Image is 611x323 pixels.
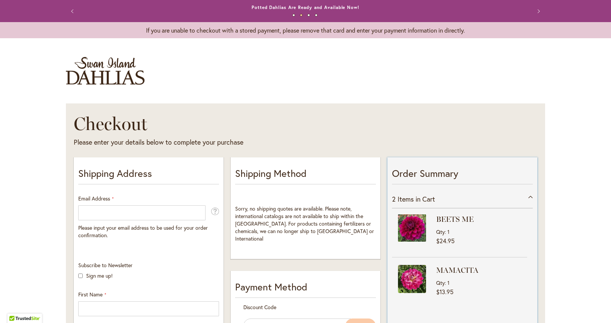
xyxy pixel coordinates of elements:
strong: MAMACITA [436,265,525,275]
label: Sign me up! [86,272,113,279]
span: Items in Cart [398,194,435,203]
div: Payment Method [235,280,376,298]
span: Email Address [78,195,110,202]
button: 4 of 4 [315,14,317,16]
strong: BEETS ME [436,214,525,224]
button: 1 of 4 [292,14,295,16]
span: Qty [436,279,445,286]
h1: Checkout [74,112,403,135]
p: If you are unable to checkout with a stored payment, please remove that card and enter your payme... [66,26,545,34]
span: $24.95 [436,237,455,245]
button: Previous [66,4,81,19]
button: 3 of 4 [307,14,310,16]
div: Please enter your details below to complete your purchase [74,138,403,147]
span: First Name [78,291,103,298]
span: 1 [447,228,450,235]
iframe: Launch Accessibility Center [6,296,27,317]
a: store logo [66,57,145,85]
span: Qty [436,228,445,235]
p: Order Summary [392,166,533,184]
span: 2 [392,194,396,203]
img: BEETS ME [398,214,426,242]
span: Please input your email address to be used for your order confirmation. [78,224,208,239]
span: Discount Code [243,304,276,311]
p: Shipping Method [235,166,376,184]
span: 1 [447,279,450,286]
p: Shipping Address [78,166,219,184]
span: Subscribe to Newsletter [78,262,133,269]
button: Next [530,4,545,19]
button: 2 of 4 [300,14,303,16]
img: MAMACITA [398,265,426,293]
a: Potted Dahlias Are Ready and Available Now! [252,4,359,10]
span: $13.95 [436,288,453,296]
span: Sorry, no shipping quotes are available. Please note, international catalogs are not available to... [235,205,374,242]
